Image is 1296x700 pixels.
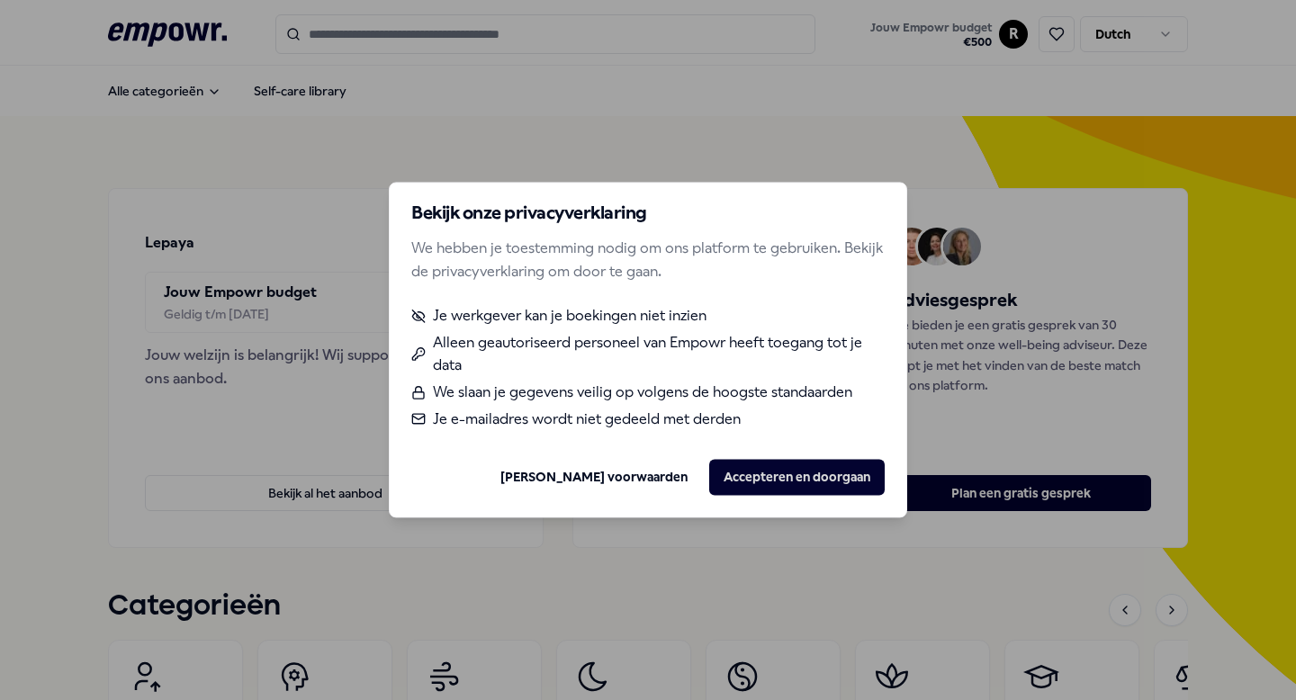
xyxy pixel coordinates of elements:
li: We slaan je gegevens veilig op volgens de hoogste standaarden [411,381,885,404]
li: Je e-mailadres wordt niet gedeeld met derden [411,408,885,431]
a: [PERSON_NAME] voorwaarden [500,467,688,487]
h2: Bekijk onze privacyverklaring [411,204,885,222]
button: [PERSON_NAME] voorwaarden [486,460,702,496]
button: Accepteren en doorgaan [709,460,885,496]
p: We hebben je toestemming nodig om ons platform te gebruiken. Bekijk de privacyverklaring om door ... [411,237,885,283]
li: Alleen geautoriseerd personeel van Empowr heeft toegang tot je data [411,331,885,377]
li: Je werkgever kan je boekingen niet inzien [411,305,885,328]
